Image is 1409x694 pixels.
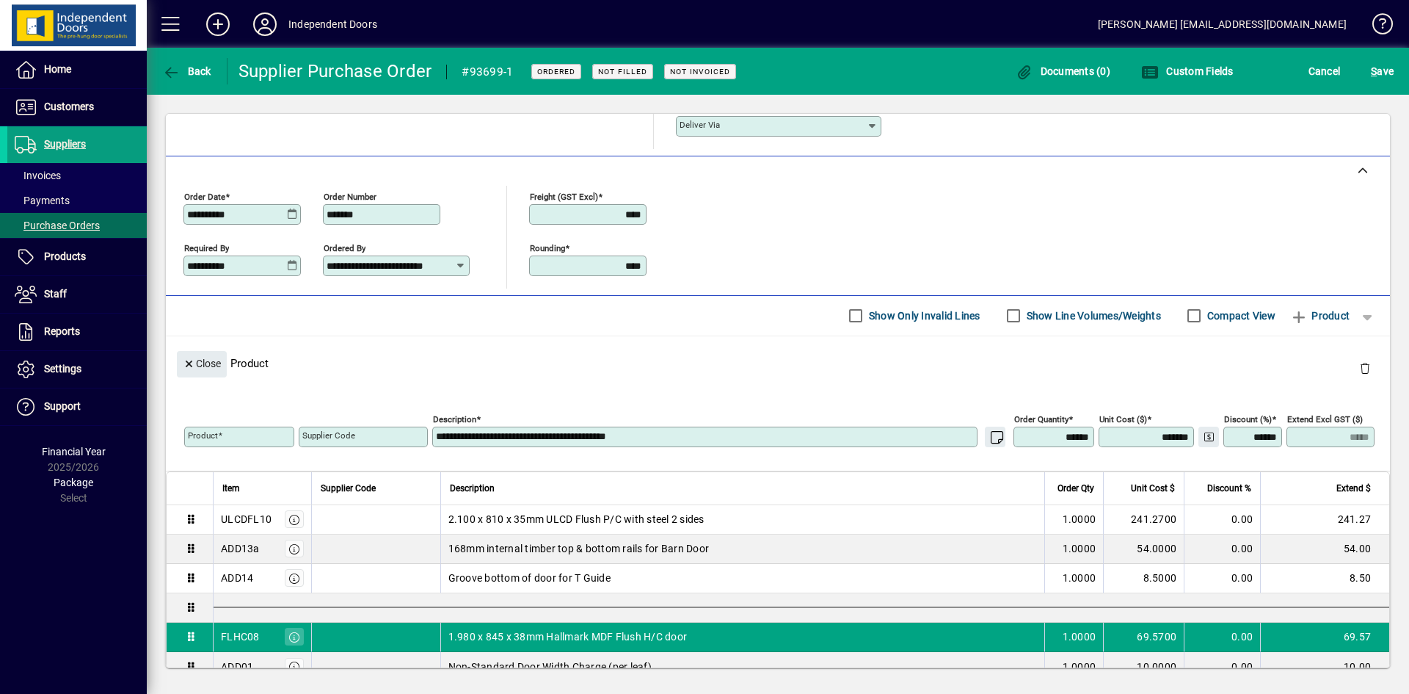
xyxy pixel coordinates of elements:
[1260,623,1389,652] td: 69.57
[221,541,260,556] div: ADD13a
[537,67,575,76] span: Ordered
[1198,427,1219,447] button: Change Price Levels
[222,480,240,496] span: Item
[44,138,86,150] span: Suppliers
[177,351,227,377] button: Close
[1098,12,1347,36] div: [PERSON_NAME] [EMAIL_ADDRESS][DOMAIN_NAME]
[1204,308,1275,323] label: Compact View
[44,101,94,112] span: Customers
[1287,413,1363,424] mat-label: Extend excl GST ($)
[1184,505,1260,535] td: 0.00
[1260,564,1389,593] td: 8.50
[1207,480,1251,496] span: Discount %
[159,58,215,84] button: Back
[1260,505,1389,535] td: 241.27
[1260,535,1389,564] td: 54.00
[15,170,61,181] span: Invoices
[166,336,1390,390] div: Product
[147,58,227,84] app-page-header-button: Back
[7,163,147,188] a: Invoices
[162,65,211,77] span: Back
[448,571,611,585] span: Groove bottom of door for T Guide
[184,191,225,201] mat-label: Order date
[1011,58,1114,84] button: Documents (0)
[188,430,218,441] mat-label: Product
[44,250,86,262] span: Products
[221,629,260,644] div: FLHC08
[1099,413,1147,424] mat-label: Unit Cost ($)
[1290,304,1350,328] span: Product
[1224,413,1272,424] mat-label: Discount (%)
[15,220,100,231] span: Purchase Orders
[221,571,253,585] div: ADD14
[221,512,272,527] div: ULCDFL10
[448,629,688,644] span: 1.980 x 845 x 38mm Hallmark MDF Flush H/C door
[1184,535,1260,564] td: 0.00
[1103,535,1184,564] td: 54.0000
[321,480,376,496] span: Supplier Code
[1044,564,1103,593] td: 1.0000
[44,288,67,300] span: Staff
[598,67,647,76] span: Not Filled
[183,352,221,376] span: Close
[866,308,980,323] label: Show Only Invalid Lines
[450,480,495,496] span: Description
[184,242,229,253] mat-label: Required by
[7,51,147,88] a: Home
[1308,59,1341,83] span: Cancel
[1044,505,1103,535] td: 1.0000
[1184,623,1260,652] td: 0.00
[302,430,355,441] mat-label: Supplier Code
[194,11,241,37] button: Add
[1103,652,1184,682] td: 10.0000
[1371,65,1377,77] span: S
[239,59,432,83] div: Supplier Purchase Order
[1103,505,1184,535] td: 241.2700
[44,63,71,75] span: Home
[1184,564,1260,593] td: 0.00
[448,512,704,527] span: 2.100 x 810 x 35mm ULCD Flush P/C with steel 2 sides
[1137,58,1237,84] button: Custom Fields
[44,363,81,375] span: Settings
[1103,623,1184,652] td: 69.5700
[7,213,147,238] a: Purchase Orders
[1131,480,1175,496] span: Unit Cost $
[680,120,720,130] mat-label: Deliver via
[1305,58,1344,84] button: Cancel
[44,400,81,412] span: Support
[324,191,376,201] mat-label: Order number
[1024,308,1161,323] label: Show Line Volumes/Weights
[670,67,730,76] span: Not Invoiced
[1184,652,1260,682] td: 0.00
[7,239,147,275] a: Products
[1044,652,1103,682] td: 1.0000
[1283,303,1357,329] button: Product
[1057,480,1094,496] span: Order Qty
[7,89,147,126] a: Customers
[1260,652,1389,682] td: 10.00
[173,356,230,369] app-page-header-button: Close
[241,11,288,37] button: Profile
[44,325,80,337] span: Reports
[1336,480,1371,496] span: Extend $
[1361,3,1391,51] a: Knowledge Base
[7,388,147,425] a: Support
[1015,65,1110,77] span: Documents (0)
[288,12,377,36] div: Independent Doors
[7,276,147,313] a: Staff
[15,195,70,206] span: Payments
[530,242,565,253] mat-label: Rounding
[1044,535,1103,564] td: 1.0000
[221,659,253,674] div: ADD01
[1367,58,1397,84] button: Save
[1347,361,1383,375] app-page-header-button: Delete
[530,191,598,201] mat-label: Freight (GST excl)
[433,413,476,424] mat-label: Description
[7,351,147,388] a: Settings
[42,446,106,458] span: Financial Year
[448,541,710,556] span: 168mm internal timber top & bottom rails for Barn Door
[1141,65,1234,77] span: Custom Fields
[1014,413,1068,424] mat-label: Order Quantity
[1103,564,1184,593] td: 8.5000
[1347,351,1383,386] button: Delete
